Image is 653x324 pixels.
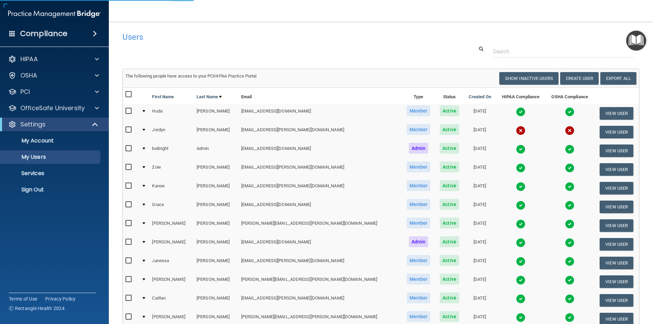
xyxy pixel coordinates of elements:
img: tick.e7d51cea.svg [565,313,574,322]
td: [DATE] [464,216,496,235]
span: Ⓒ Rectangle Health 2024 [9,305,65,312]
td: [EMAIL_ADDRESS][DOMAIN_NAME] [238,104,402,123]
td: [EMAIL_ADDRESS][PERSON_NAME][DOMAIN_NAME] [238,254,402,272]
button: View User [600,107,633,120]
button: Create User [560,72,599,85]
td: [DATE] [464,104,496,123]
span: Active [440,236,459,247]
a: OSHA [8,71,99,80]
a: Terms of Use [9,295,37,302]
a: PCI [8,88,99,96]
span: Member [407,311,431,322]
p: Services [4,170,97,177]
td: Janessa [149,254,194,272]
td: [PERSON_NAME] [194,104,238,123]
td: [DATE] [464,235,496,254]
img: tick.e7d51cea.svg [516,238,525,248]
td: [DATE] [464,123,496,141]
img: tick.e7d51cea.svg [565,107,574,117]
th: Status [435,88,464,104]
td: [EMAIL_ADDRESS][PERSON_NAME][DOMAIN_NAME] [238,160,402,179]
button: View User [600,219,633,232]
img: tick.e7d51cea.svg [516,294,525,304]
img: tick.e7d51cea.svg [516,257,525,266]
img: tick.e7d51cea.svg [565,238,574,248]
img: tick.e7d51cea.svg [565,144,574,154]
td: [DATE] [464,272,496,291]
td: [DATE] [464,254,496,272]
td: [PERSON_NAME] [194,272,238,291]
td: [EMAIL_ADDRESS][DOMAIN_NAME] [238,235,402,254]
td: [DATE] [464,179,496,198]
td: [EMAIL_ADDRESS][PERSON_NAME][DOMAIN_NAME] [238,291,402,310]
span: Active [440,161,459,172]
th: Type [402,88,435,104]
input: Search [493,45,634,58]
a: Settings [8,120,99,129]
td: [PERSON_NAME] [149,235,194,254]
p: My Users [4,154,97,160]
a: Last Name [197,93,222,101]
img: cross.ca9f0e7f.svg [565,126,574,135]
td: Kanoe [149,179,194,198]
td: [PERSON_NAME][EMAIL_ADDRESS][PERSON_NAME][DOMAIN_NAME] [238,272,402,291]
p: Settings [20,120,46,129]
img: cross.ca9f0e7f.svg [516,126,525,135]
td: [PERSON_NAME] [194,235,238,254]
td: [PERSON_NAME] [194,160,238,179]
span: Member [407,161,431,172]
img: tick.e7d51cea.svg [565,294,574,304]
button: View User [600,201,633,213]
button: Show Inactive Users [499,72,558,85]
td: [PERSON_NAME] [194,254,238,272]
td: [PERSON_NAME] [194,179,238,198]
p: OfficeSafe University [20,104,85,112]
a: Privacy Policy [45,295,76,302]
img: PMB logo [8,7,101,21]
img: tick.e7d51cea.svg [516,182,525,191]
span: Member [407,124,431,135]
p: HIPAA [20,55,38,63]
span: Active [440,199,459,210]
td: beBright [149,141,194,160]
button: View User [600,294,633,307]
img: tick.e7d51cea.svg [565,201,574,210]
a: Export All [600,72,636,85]
td: Jordyn [149,123,194,141]
p: Sign Out [4,186,97,193]
p: OSHA [20,71,37,80]
span: Admin [409,236,429,247]
span: Member [407,180,431,191]
a: First Name [152,93,174,101]
img: tick.e7d51cea.svg [516,144,525,154]
td: [DATE] [464,141,496,160]
span: Active [440,105,459,116]
td: [DATE] [464,291,496,310]
td: [PERSON_NAME] [194,291,238,310]
button: View User [600,182,633,194]
img: tick.e7d51cea.svg [565,163,574,173]
td: [PERSON_NAME] [194,198,238,216]
span: Member [407,274,431,285]
img: tick.e7d51cea.svg [516,313,525,322]
p: PCI [20,88,30,96]
td: [DATE] [464,160,496,179]
span: Active [440,292,459,303]
td: [EMAIL_ADDRESS][PERSON_NAME][DOMAIN_NAME] [238,179,402,198]
h4: Compliance [20,29,67,38]
td: [PERSON_NAME] [194,123,238,141]
img: tick.e7d51cea.svg [516,219,525,229]
td: [EMAIL_ADDRESS][DOMAIN_NAME] [238,198,402,216]
button: View User [600,126,633,138]
button: View User [600,144,633,157]
td: [PERSON_NAME][EMAIL_ADDRESS][PERSON_NAME][DOMAIN_NAME] [238,216,402,235]
td: Admin [194,141,238,160]
td: [DATE] [464,198,496,216]
span: Active [440,255,459,266]
p: My Account [4,137,97,144]
h4: Users [122,33,420,41]
a: HIPAA [8,55,99,63]
button: View User [600,257,633,269]
img: tick.e7d51cea.svg [516,201,525,210]
img: tick.e7d51cea.svg [565,182,574,191]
